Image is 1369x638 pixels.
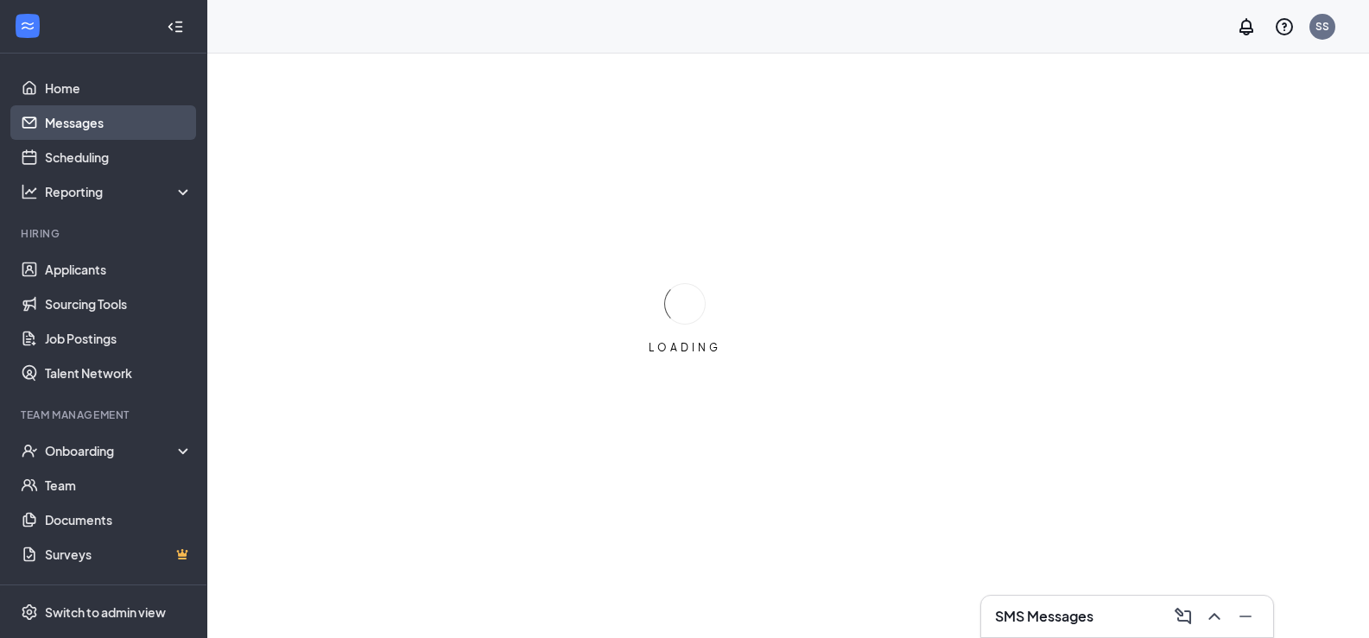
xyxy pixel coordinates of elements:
[1201,603,1228,630] button: ChevronUp
[21,603,38,621] svg: Settings
[995,607,1093,626] h3: SMS Messages
[45,502,193,537] a: Documents
[45,287,193,321] a: Sourcing Tools
[45,140,193,174] a: Scheduling
[21,442,38,459] svg: UserCheck
[1173,606,1194,627] svg: ComposeMessage
[21,407,189,422] div: Team Management
[1235,606,1256,627] svg: Minimize
[167,18,184,35] svg: Collapse
[19,17,36,35] svg: WorkstreamLogo
[45,537,193,572] a: SurveysCrown
[1232,603,1259,630] button: Minimize
[45,71,193,105] a: Home
[45,356,193,390] a: Talent Network
[45,252,193,287] a: Applicants
[45,321,193,356] a: Job Postings
[1169,603,1197,630] button: ComposeMessage
[1236,16,1257,37] svg: Notifications
[45,603,166,621] div: Switch to admin view
[45,183,193,200] div: Reporting
[642,340,728,355] div: LOADING
[45,105,193,140] a: Messages
[21,183,38,200] svg: Analysis
[45,442,178,459] div: Onboarding
[1315,19,1329,34] div: SS
[1204,606,1225,627] svg: ChevronUp
[21,226,189,241] div: Hiring
[1274,16,1295,37] svg: QuestionInfo
[45,468,193,502] a: Team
